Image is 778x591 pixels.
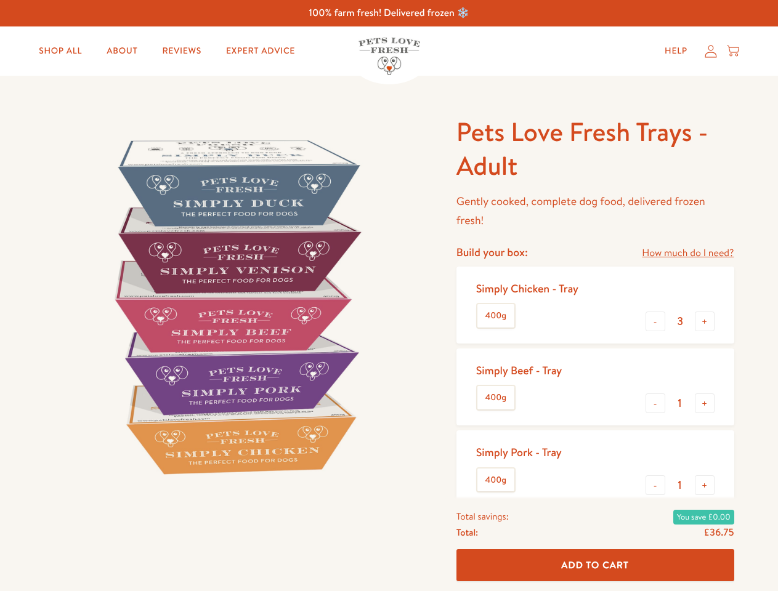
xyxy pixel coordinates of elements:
div: Simply Pork - Tray [476,445,562,459]
a: Shop All [29,39,92,63]
button: + [695,393,715,413]
label: 400g [477,386,514,409]
img: Pets Love Fresh Trays - Adult [44,115,427,497]
h1: Pets Love Fresh Trays - Adult [456,115,734,182]
a: How much do I need? [642,245,734,262]
div: Simply Chicken - Tray [476,281,578,295]
button: - [646,475,665,495]
a: Help [655,39,697,63]
label: 400g [477,468,514,492]
label: 400g [477,304,514,328]
p: Gently cooked, complete dog food, delivered frozen fresh! [456,192,734,230]
button: Add To Cart [456,549,734,582]
div: Simply Beef - Tray [476,363,562,377]
span: You save £0.00 [673,510,734,525]
span: Total savings: [456,509,509,525]
a: Reviews [152,39,211,63]
button: - [646,312,665,331]
a: About [97,39,147,63]
button: + [695,475,715,495]
img: Pets Love Fresh [359,38,420,75]
span: Add To Cart [561,558,629,571]
a: Expert Advice [216,39,305,63]
span: Total: [456,525,478,541]
button: - [646,393,665,413]
button: + [695,312,715,331]
h4: Build your box: [456,245,528,259]
span: £36.75 [703,526,734,539]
